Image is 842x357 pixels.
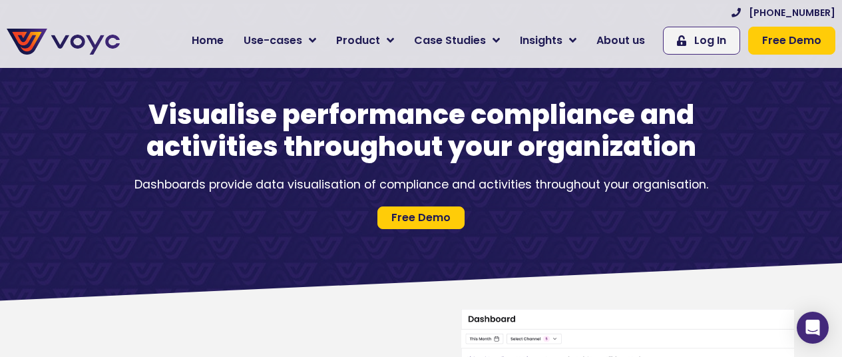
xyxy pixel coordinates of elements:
span: Free Demo [762,33,821,49]
a: [PHONE_NUMBER] [732,6,835,20]
a: Home [182,27,234,54]
div: Dashboards provide data visualisation of compliance and activities throughout your organisation. [122,176,721,193]
span: Free Demo [391,212,451,223]
a: Insights [510,27,586,54]
a: Log In [663,27,740,55]
span: Log In [694,33,726,49]
span: About us [596,33,645,49]
a: Case Studies [404,27,510,54]
a: Free Demo [748,27,835,55]
span: Use-cases [244,33,302,49]
h1: Visualise performance compliance and activities throughout your organization [122,99,721,163]
a: About us [586,27,655,54]
span: Case Studies [414,33,486,49]
a: Product [326,27,404,54]
span: [PHONE_NUMBER] [749,6,835,20]
span: Insights [520,33,562,49]
div: Open Intercom Messenger [797,312,829,344]
span: Home [192,33,224,49]
a: Free Demo [377,206,465,229]
img: voyc-full-logo [7,29,120,55]
a: Use-cases [234,27,326,54]
span: Product [336,33,380,49]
